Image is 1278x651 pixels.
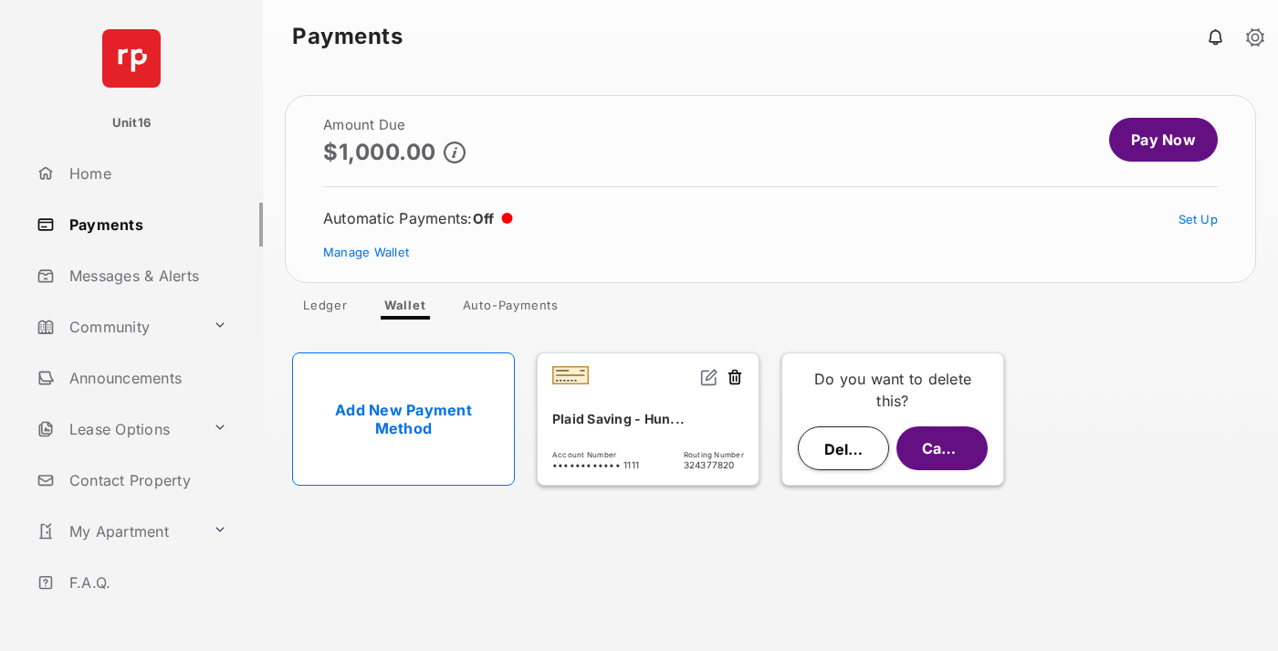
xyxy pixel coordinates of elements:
[700,368,718,386] img: svg+xml;base64,PHN2ZyB2aWV3Qm94PSIwIDAgMjQgMjQiIHdpZHRoPSIxNiIgaGVpZ2h0PSIxNiIgZmlsbD0ibm9uZSIgeG...
[552,450,639,459] span: Account Number
[112,114,152,132] p: Unit16
[29,254,263,298] a: Messages & Alerts
[29,152,263,195] a: Home
[29,203,263,247] a: Payments
[29,356,263,400] a: Announcements
[323,140,436,164] p: $1,000.00
[29,561,263,604] a: F.A.Q.
[323,118,466,132] h2: Amount Due
[323,245,409,259] a: Manage Wallet
[29,509,205,553] a: My Apartment
[370,298,441,320] a: Wallet
[323,209,513,227] div: Automatic Payments :
[448,298,573,320] a: Auto-Payments
[896,426,988,470] button: Cancel
[798,426,889,470] button: Delete
[29,407,205,451] a: Lease Options
[684,459,744,470] span: 324377820
[684,450,744,459] span: Routing Number
[473,210,495,227] span: Off
[922,439,971,457] span: Cancel
[292,352,515,486] a: Add New Payment Method
[292,26,403,47] strong: Payments
[1178,212,1219,226] a: Set Up
[102,29,161,88] img: svg+xml;base64,PHN2ZyB4bWxucz0iaHR0cDovL3d3dy53My5vcmcvMjAwMC9zdmciIHdpZHRoPSI2NCIgaGVpZ2h0PSI2NC...
[288,298,362,320] a: Ledger
[552,404,744,434] div: Plaid Saving - Hun...
[552,459,639,470] span: •••••••••••• 1111
[824,440,872,458] span: Delete
[797,368,989,412] p: Do you want to delete this?
[29,305,205,349] a: Community
[29,458,263,502] a: Contact Property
